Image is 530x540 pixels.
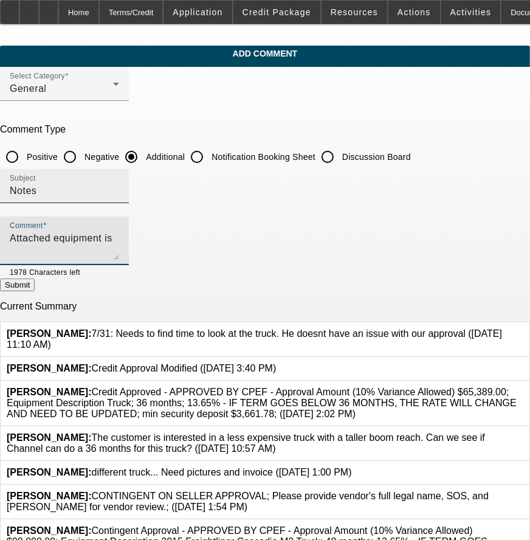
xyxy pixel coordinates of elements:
[7,491,489,512] span: CONTINGENT ON SELLER APPROVAL; Please provide vendor's full legal name, SOS, and [PERSON_NAME] fo...
[209,151,315,163] label: Notification Booking Sheet
[322,1,387,24] button: Resources
[7,387,92,397] b: [PERSON_NAME]:
[7,328,92,339] b: [PERSON_NAME]:
[10,222,43,230] mat-label: Comment
[450,7,492,17] span: Activities
[10,83,46,94] span: General
[7,525,92,536] b: [PERSON_NAME]:
[7,491,92,501] b: [PERSON_NAME]:
[173,7,222,17] span: Application
[397,7,431,17] span: Actions
[10,265,80,279] mat-hint: 1978 Characters left
[163,1,232,24] button: Application
[331,7,378,17] span: Resources
[82,151,119,163] label: Negative
[10,175,36,182] mat-label: Subject
[441,1,501,24] button: Activities
[10,72,65,80] mat-label: Select Category
[388,1,440,24] button: Actions
[7,467,352,477] span: different truck... Need pictures and invoice ([DATE] 1:00 PM)
[7,387,517,419] span: Credit Approved - APPROVED BY CPEF - Approval Amount (10% Variance Allowed) $65,389.00; Equipment...
[24,151,58,163] label: Positive
[7,363,276,373] span: Credit Approval Modified ([DATE] 3:40 PM)
[7,432,92,443] b: [PERSON_NAME]:
[340,151,411,163] label: Discussion Board
[7,363,92,373] b: [PERSON_NAME]:
[233,1,320,24] button: Credit Package
[7,432,485,454] span: The customer is interested in a less expensive truck with a taller boom reach. Can we see if Chan...
[243,7,311,17] span: Credit Package
[7,328,502,350] span: 7/31: Needs to find time to look at the truck. He doesnt have an issue with our approval ([DATE] ...
[9,49,521,58] span: Add Comment
[143,151,185,163] label: Additional
[7,467,92,477] b: [PERSON_NAME]:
